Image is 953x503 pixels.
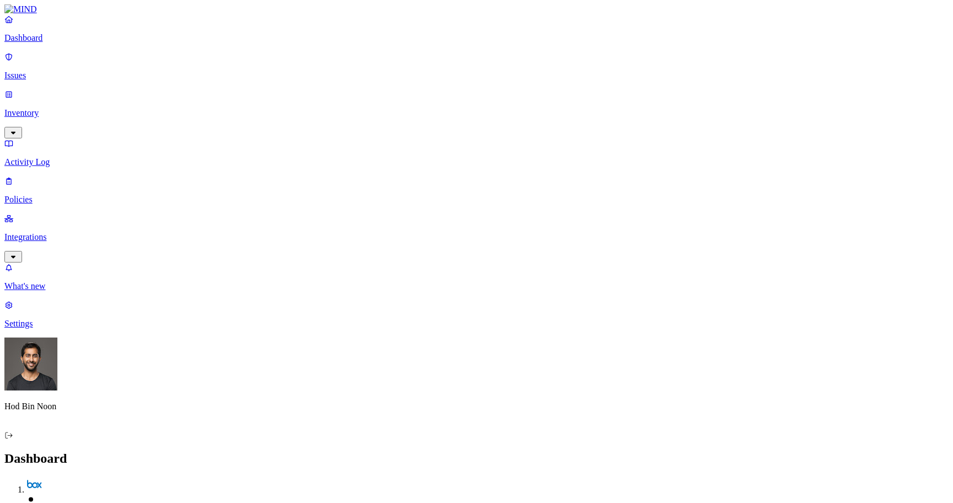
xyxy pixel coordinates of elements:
p: Settings [4,319,949,329]
a: Integrations [4,213,949,261]
p: Activity Log [4,157,949,167]
a: Dashboard [4,14,949,43]
a: Inventory [4,89,949,137]
img: MIND [4,4,37,14]
h2: Dashboard [4,451,949,466]
a: Activity Log [4,138,949,167]
p: Hod Bin Noon [4,402,949,411]
a: What's new [4,263,949,291]
a: Issues [4,52,949,81]
img: svg%3e [26,477,42,493]
p: Issues [4,71,949,81]
a: Policies [4,176,949,205]
a: MIND [4,4,949,14]
p: What's new [4,281,949,291]
p: Policies [4,195,949,205]
p: Integrations [4,232,949,242]
p: Dashboard [4,33,949,43]
img: Hod Bin Noon [4,338,57,390]
a: Settings [4,300,949,329]
p: Inventory [4,108,949,118]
